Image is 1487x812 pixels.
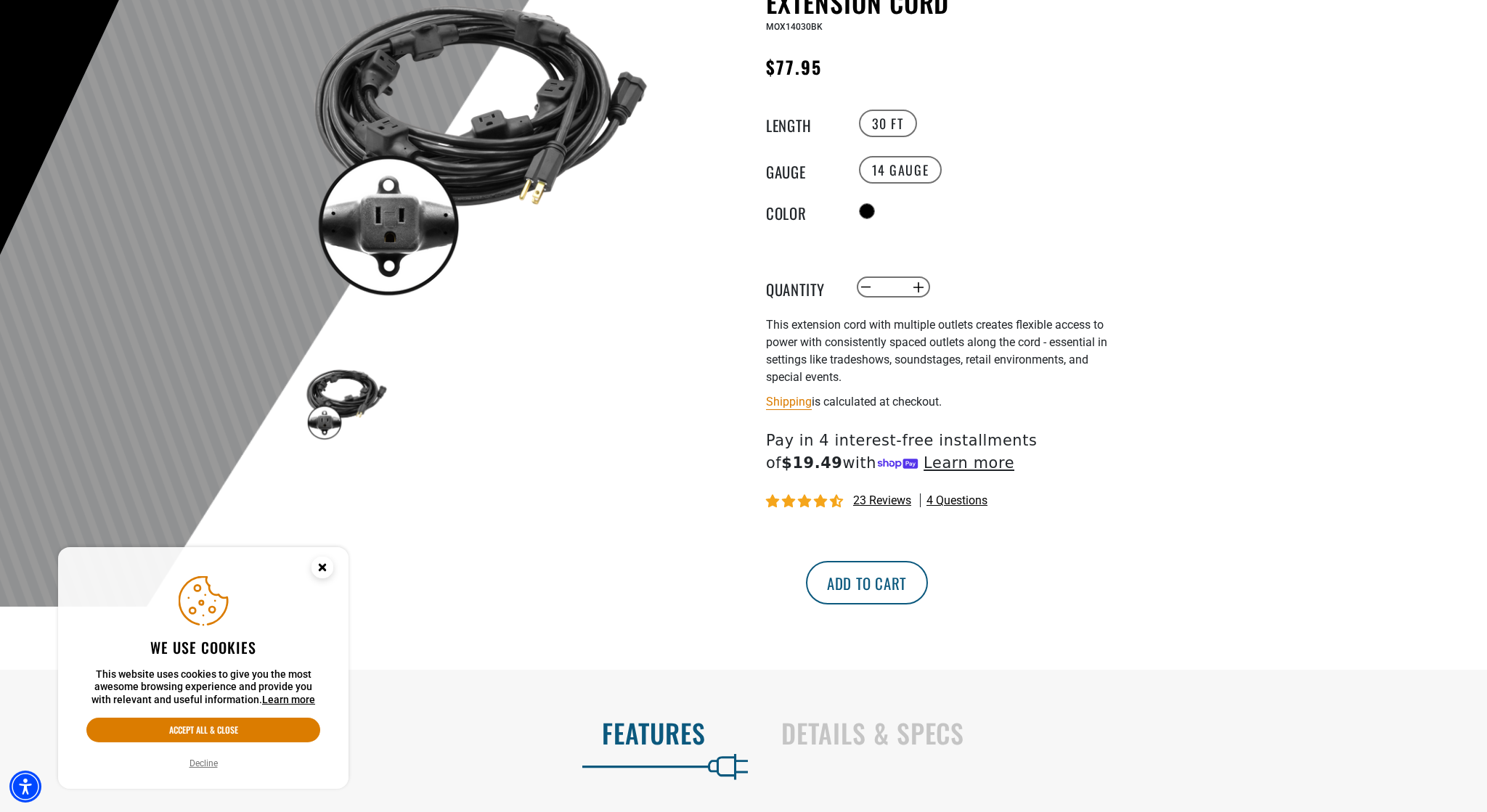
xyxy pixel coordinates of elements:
[766,395,812,409] a: Shipping
[853,493,911,507] span: 23 reviews
[781,718,1457,748] h2: Details & Specs
[766,160,839,179] legend: Gauge
[58,547,349,790] aside: Cookie Consent
[304,358,388,443] img: black
[859,156,942,184] label: 14 Gauge
[766,202,839,221] legend: Color
[766,114,839,133] legend: Length
[766,54,822,80] span: $77.95
[806,561,928,604] button: Add to cart
[296,547,349,592] button: Close this option
[859,110,917,137] label: 30 FT
[185,756,222,771] button: Decline
[926,493,987,509] span: 4 questions
[9,771,41,803] div: Accessibility Menu
[86,638,320,657] h2: We use cookies
[766,318,1107,384] span: This extension cord with multiple outlets creates flexible access to power with consistently spac...
[86,718,320,742] button: Accept all & close
[766,495,846,509] span: 4.74 stars
[262,694,315,705] a: This website uses cookies to give you the most awesome browsing experience and provide you with r...
[766,22,823,32] span: MOX14030BK
[30,718,706,748] h2: Features
[766,392,1122,411] div: is calculated at checkout.
[86,668,320,707] p: This website uses cookies to give you the most awesome browsing experience and provide you with r...
[766,278,839,297] label: Quantity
